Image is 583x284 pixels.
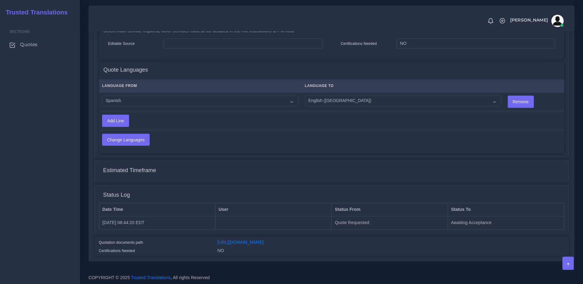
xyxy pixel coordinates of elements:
[2,9,68,16] h2: Trusted Translations
[99,240,143,245] label: Quotation documents path
[448,216,564,229] td: Awaiting Acceptance
[99,248,135,254] label: Certifications Needed
[20,41,37,48] span: Quotes
[510,18,548,22] span: [PERSON_NAME]
[448,203,564,216] th: Status To
[5,38,75,51] a: Quotes
[131,275,171,280] a: Trusted Translations
[103,192,130,199] h4: Status Log
[99,80,302,92] th: Language From
[108,41,135,46] label: Editable Source
[551,15,564,27] img: avatar
[2,7,68,18] a: Trusted Translations
[507,15,566,27] a: [PERSON_NAME]avatar
[301,80,504,92] th: Language To
[213,247,569,256] div: NO
[332,203,448,216] th: Status From
[99,216,215,229] td: [DATE] 08:44:20 EDT
[102,134,149,146] input: Change Languages
[104,67,148,73] h4: Quote Languages
[171,274,210,281] span: , All rights Reserved
[103,167,156,174] h4: Estimated Timeframe
[99,203,215,216] th: Date Time
[218,240,264,245] a: [URL][DOMAIN_NAME]
[215,203,331,216] th: User
[508,96,534,108] input: Remove
[10,29,30,34] span: Sections
[89,274,210,281] span: COPYRIGHT © 2025
[332,216,448,229] td: Quote Requested
[102,115,129,127] input: Add Line
[341,41,377,46] label: Certifications Needed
